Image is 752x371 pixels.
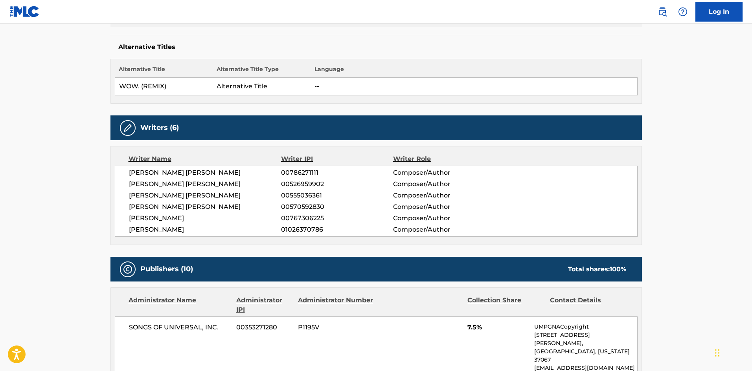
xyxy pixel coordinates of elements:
[129,191,281,200] span: [PERSON_NAME] [PERSON_NAME]
[281,214,393,223] span: 00767306225
[695,2,743,22] a: Log In
[534,331,637,347] p: [STREET_ADDRESS][PERSON_NAME],
[393,168,495,177] span: Composer/Author
[140,265,193,274] h5: Publishers (10)
[118,43,634,51] h5: Alternative Titles
[393,214,495,223] span: Composer/Author
[281,154,393,164] div: Writer IPI
[393,154,495,164] div: Writer Role
[129,154,281,164] div: Writer Name
[236,296,292,314] div: Administrator IPI
[123,123,132,133] img: Writers
[129,214,281,223] span: [PERSON_NAME]
[550,296,626,314] div: Contact Details
[568,265,626,274] div: Total shares:
[393,179,495,189] span: Composer/Author
[393,225,495,234] span: Composer/Author
[534,347,637,364] p: [GEOGRAPHIC_DATA], [US_STATE] 37067
[281,179,393,189] span: 00526959902
[115,78,213,95] td: WOW. (REMIX)
[129,179,281,189] span: [PERSON_NAME] [PERSON_NAME]
[298,323,374,332] span: P1195V
[610,265,626,273] span: 100 %
[713,333,752,371] iframe: Chat Widget
[281,168,393,177] span: 00786271111
[678,7,688,16] img: help
[281,202,393,212] span: 00570592830
[129,323,231,332] span: SONGS OF UNIVERSAL, INC.
[393,191,495,200] span: Composer/Author
[467,323,528,332] span: 7.5%
[658,7,667,16] img: search
[393,202,495,212] span: Composer/Author
[9,6,40,17] img: MLC Logo
[213,65,311,78] th: Alternative Title Type
[467,296,544,314] div: Collection Share
[298,296,374,314] div: Administrator Number
[715,341,720,365] div: Drag
[675,4,691,20] div: Help
[129,296,230,314] div: Administrator Name
[281,191,393,200] span: 00555036361
[129,202,281,212] span: [PERSON_NAME] [PERSON_NAME]
[123,265,132,274] img: Publishers
[534,323,637,331] p: UMPGNACopyright
[236,323,292,332] span: 00353271280
[129,225,281,234] span: [PERSON_NAME]
[140,123,179,132] h5: Writers (6)
[115,65,213,78] th: Alternative Title
[213,78,311,95] td: Alternative Title
[129,168,281,177] span: [PERSON_NAME] [PERSON_NAME]
[281,225,393,234] span: 01026370786
[311,65,637,78] th: Language
[311,78,637,95] td: --
[655,4,670,20] a: Public Search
